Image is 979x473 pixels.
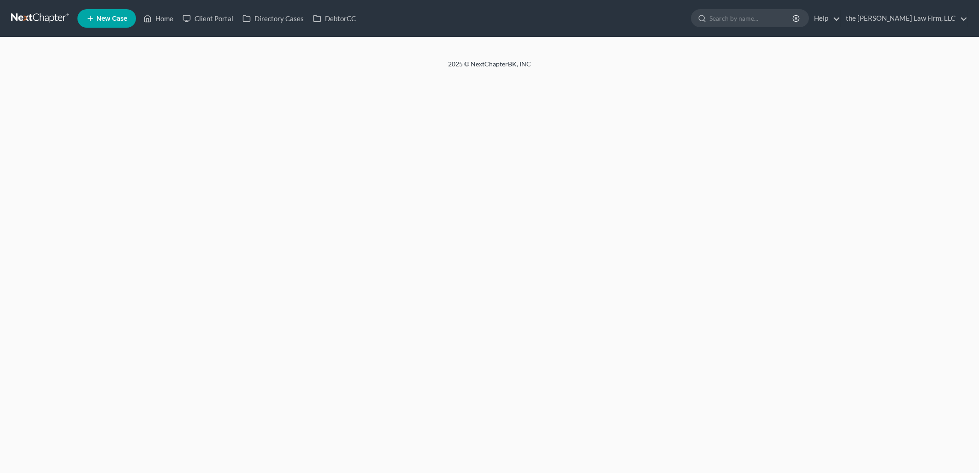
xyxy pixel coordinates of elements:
a: Client Portal [178,10,238,27]
span: New Case [96,15,127,22]
input: Search by name... [709,10,794,27]
div: 2025 © NextChapterBK, INC [227,59,752,76]
a: Home [139,10,178,27]
a: Help [809,10,840,27]
a: the [PERSON_NAME] Law Firm, LLC [841,10,967,27]
a: DebtorCC [308,10,360,27]
a: Directory Cases [238,10,308,27]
